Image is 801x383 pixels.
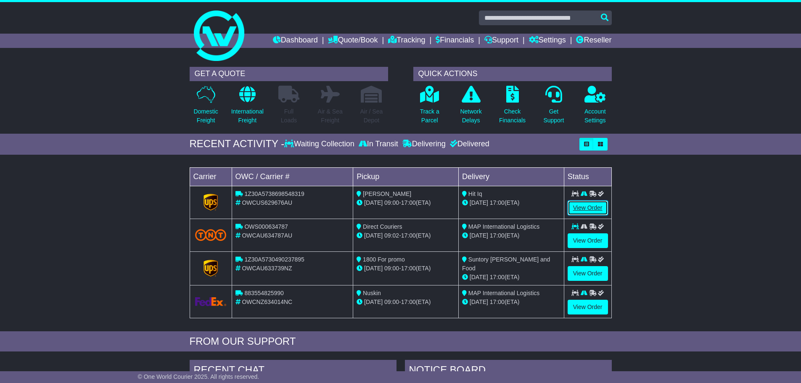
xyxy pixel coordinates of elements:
div: (ETA) [462,198,560,207]
a: Financials [436,34,474,48]
span: [DATE] [364,199,383,206]
div: - (ETA) [357,298,455,306]
a: CheckFinancials [499,85,526,129]
span: [DATE] [364,232,383,239]
a: Track aParcel [420,85,440,129]
a: View Order [568,266,608,281]
span: MAP International Logistics [468,223,539,230]
span: [DATE] [470,298,488,305]
span: 883554825990 [244,290,283,296]
div: QUICK ACTIONS [413,67,612,81]
p: Account Settings [584,107,606,125]
td: OWC / Carrier # [232,167,353,186]
div: - (ETA) [357,264,455,273]
span: OWCNZ634014NC [242,298,292,305]
span: Nuskin [363,290,381,296]
td: Carrier [190,167,232,186]
span: [DATE] [470,232,488,239]
span: Suntory [PERSON_NAME] and Food [462,256,550,272]
a: View Order [568,300,608,314]
span: 17:00 [490,232,505,239]
a: Support [484,34,518,48]
span: 17:00 [490,298,505,305]
p: Air & Sea Freight [318,107,343,125]
div: (ETA) [462,273,560,282]
span: 17:00 [490,274,505,280]
span: 17:00 [490,199,505,206]
span: 09:02 [384,232,399,239]
a: View Order [568,233,608,248]
span: [DATE] [364,265,383,272]
div: Delivering [400,140,448,149]
td: Pickup [353,167,459,186]
span: 1Z30A5730490237895 [244,256,304,263]
td: Status [564,167,611,186]
div: (ETA) [462,231,560,240]
span: © One World Courier 2025. All rights reserved. [138,373,259,380]
span: [DATE] [470,274,488,280]
p: Get Support [543,107,564,125]
span: 17:00 [401,199,416,206]
td: Delivery [458,167,564,186]
a: InternationalFreight [231,85,264,129]
div: - (ETA) [357,198,455,207]
a: Quote/Book [328,34,378,48]
a: Dashboard [273,34,318,48]
div: Delivered [448,140,489,149]
p: Network Delays [460,107,481,125]
span: 09:00 [384,298,399,305]
div: Waiting Collection [284,140,356,149]
span: OWCUS629676AU [242,199,292,206]
p: Air / Sea Depot [360,107,383,125]
span: 1800 For promo [363,256,405,263]
a: Reseller [576,34,611,48]
span: 1Z30A5738698548319 [244,190,304,197]
span: Direct Couriers [363,223,402,230]
span: OWCAU633739NZ [242,265,292,272]
span: 17:00 [401,265,416,272]
div: FROM OUR SUPPORT [190,335,612,348]
div: GET A QUOTE [190,67,388,81]
div: NOTICE BOARD [405,360,612,383]
span: [PERSON_NAME] [363,190,411,197]
div: In Transit [357,140,400,149]
p: Full Loads [278,107,299,125]
a: Tracking [388,34,425,48]
span: 17:00 [401,298,416,305]
a: AccountSettings [584,85,606,129]
p: Check Financials [499,107,526,125]
p: International Freight [231,107,264,125]
p: Domestic Freight [193,107,218,125]
img: GetCarrierServiceLogo [195,297,227,306]
span: Hit Iq [468,190,482,197]
span: OWS000634787 [244,223,288,230]
a: DomesticFreight [193,85,218,129]
img: GetCarrierServiceLogo [204,194,218,211]
div: RECENT CHAT [190,360,397,383]
p: Track a Parcel [420,107,439,125]
span: [DATE] [470,199,488,206]
span: OWCAU634787AU [242,232,292,239]
span: MAP International Logistics [468,290,539,296]
a: View Order [568,201,608,215]
span: 17:00 [401,232,416,239]
img: TNT_Domestic.png [195,229,227,240]
div: - (ETA) [357,231,455,240]
span: 09:00 [384,199,399,206]
span: [DATE] [364,298,383,305]
img: GetCarrierServiceLogo [204,260,218,277]
a: Settings [529,34,566,48]
span: 09:00 [384,265,399,272]
a: NetworkDelays [460,85,482,129]
div: (ETA) [462,298,560,306]
div: RECENT ACTIVITY - [190,138,285,150]
a: GetSupport [543,85,564,129]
